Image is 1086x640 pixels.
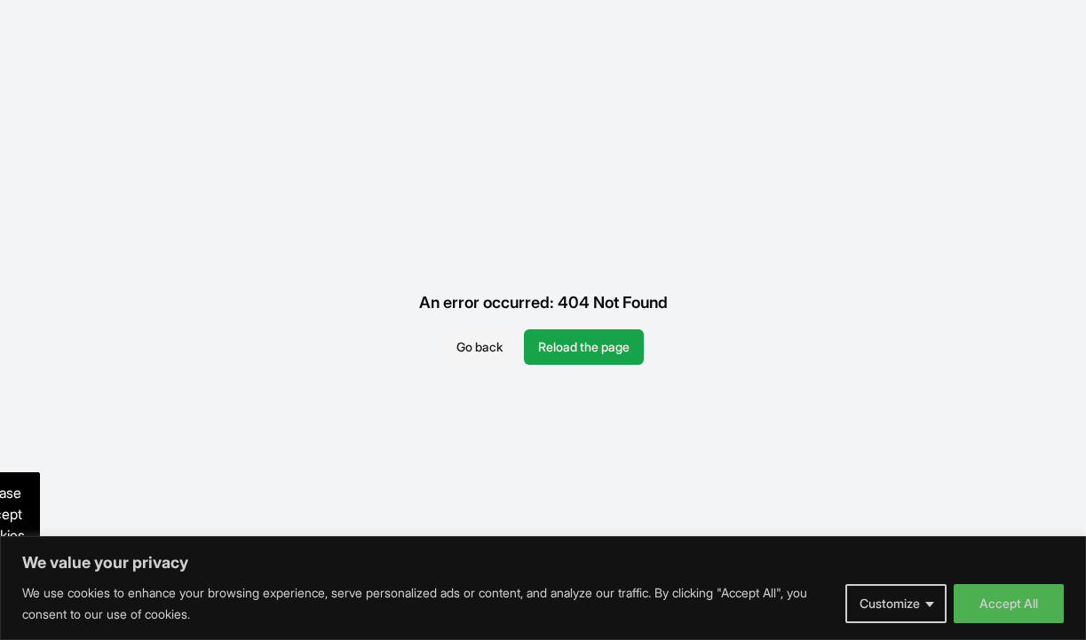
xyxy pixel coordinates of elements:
div: An error occurred: 404 Not Found [405,276,682,329]
button: Go back [442,329,517,365]
p: We value your privacy [22,552,1064,573]
button: Accept All [954,584,1064,623]
p: We use cookies to enhance your browsing experience, serve personalized ads or content, and analyz... [22,582,832,625]
button: Customize [845,584,947,623]
button: Reload the page [524,329,644,365]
